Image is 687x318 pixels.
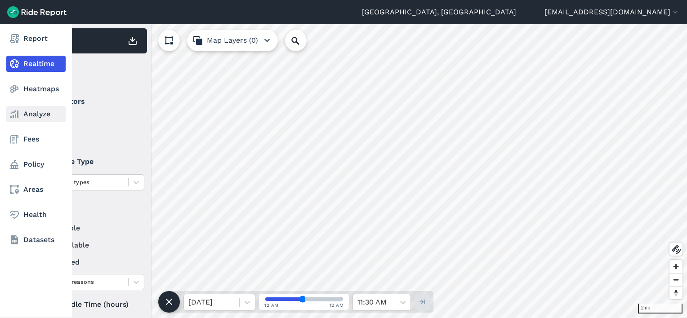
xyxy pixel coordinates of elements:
[6,232,66,248] a: Datasets
[36,257,144,268] label: reserved
[187,30,278,51] button: Map Layers (0)
[285,30,321,51] input: Search Location or Vehicles
[6,131,66,147] a: Fees
[6,56,66,72] a: Realtime
[36,223,144,234] label: available
[330,302,344,309] span: 12 AM
[36,149,143,174] summary: Vehicle Type
[36,89,143,114] summary: Operators
[6,106,66,122] a: Analyze
[6,207,66,223] a: Health
[7,6,67,18] img: Ride Report
[36,296,144,313] div: Idle Time (hours)
[33,57,147,85] div: Filter
[544,7,680,18] button: [EMAIL_ADDRESS][DOMAIN_NAME]
[36,131,144,142] label: Spin
[36,114,144,125] label: Lime
[669,273,683,286] button: Zoom out
[638,304,683,314] div: 2 mi
[6,181,66,198] a: Areas
[669,286,683,299] button: Reset bearing to north
[264,302,279,309] span: 12 AM
[29,24,687,318] canvas: Map
[36,198,143,223] summary: Status
[669,260,683,273] button: Zoom in
[362,7,516,18] a: [GEOGRAPHIC_DATA], [GEOGRAPHIC_DATA]
[6,81,66,97] a: Heatmaps
[6,31,66,47] a: Report
[36,240,144,251] label: unavailable
[6,156,66,172] a: Policy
